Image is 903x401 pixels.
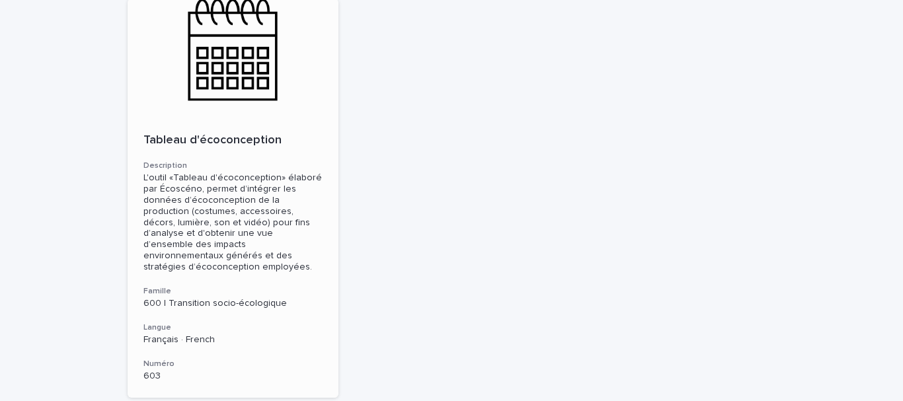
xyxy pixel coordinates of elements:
h3: Langue [143,322,323,333]
p: Français · French [143,334,323,346]
h3: Numéro [143,359,323,369]
h3: Description [143,161,323,171]
p: 600 | Transition socio-écologique [143,298,323,309]
p: 603 [143,371,323,382]
div: L'outil «Tableau d'écoconception» élaboré par Écoscéno, permet d’intégrer les données d’écoconcep... [143,172,323,272]
p: Tableau d'écoconception [143,133,323,148]
h3: Famille [143,286,323,297]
